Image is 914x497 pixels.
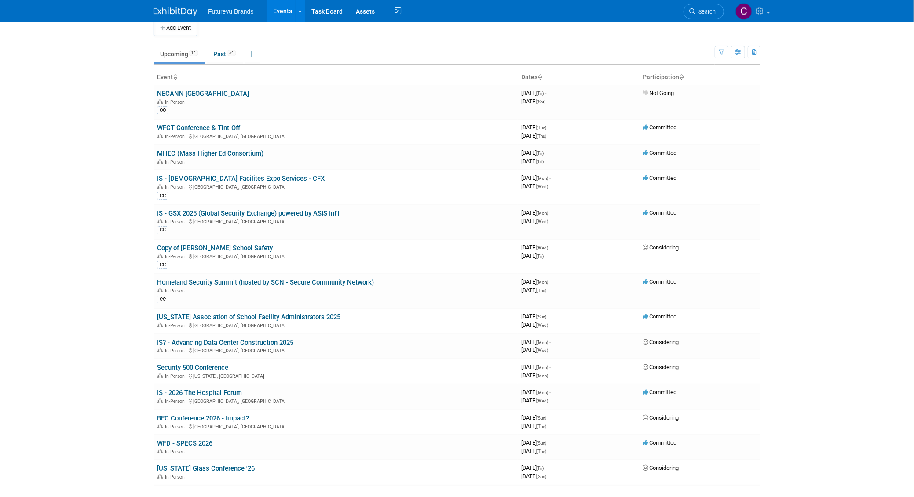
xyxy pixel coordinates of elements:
span: [DATE] [521,158,544,164]
span: (Sun) [537,416,546,420]
a: Copy of [PERSON_NAME] School Safety [157,244,273,252]
div: [GEOGRAPHIC_DATA], [GEOGRAPHIC_DATA] [157,347,514,354]
span: (Thu) [537,134,546,139]
div: [GEOGRAPHIC_DATA], [GEOGRAPHIC_DATA] [157,322,514,329]
span: [DATE] [521,397,548,404]
a: [US_STATE] Glass Conference '26 [157,464,255,472]
span: Considering [643,414,679,421]
span: - [548,313,549,320]
span: Committed [643,150,676,156]
div: [GEOGRAPHIC_DATA], [GEOGRAPHIC_DATA] [157,132,514,139]
span: [DATE] [521,313,549,320]
span: 14 [189,50,198,56]
span: [DATE] [521,252,544,259]
span: In-Person [165,348,187,354]
span: [DATE] [521,339,551,345]
span: (Sun) [537,314,546,319]
div: [GEOGRAPHIC_DATA], [GEOGRAPHIC_DATA] [157,397,514,404]
span: [DATE] [521,473,546,479]
span: (Sun) [537,474,546,479]
span: In-Person [165,159,187,165]
span: [DATE] [521,150,546,156]
a: Sort by Event Name [173,73,177,80]
span: [DATE] [521,448,546,454]
span: [DATE] [521,423,546,429]
span: (Wed) [537,245,548,250]
span: Search [695,8,716,15]
span: 54 [227,50,236,56]
span: [DATE] [521,439,549,446]
div: CC [157,226,168,234]
span: (Tue) [537,424,546,429]
a: Search [684,4,724,19]
span: [DATE] [521,244,551,251]
span: - [548,439,549,446]
span: [DATE] [521,98,545,105]
span: Committed [643,389,676,395]
span: [DATE] [521,347,548,353]
span: - [549,278,551,285]
img: In-Person Event [157,348,163,352]
span: - [549,389,551,395]
a: Security 500 Conference [157,364,228,372]
span: - [545,90,546,96]
span: (Fri) [537,254,544,259]
span: [DATE] [521,183,548,190]
span: (Mon) [537,176,548,181]
span: Considering [643,339,679,345]
span: (Mon) [537,365,548,370]
span: (Fri) [537,466,544,471]
span: (Thu) [537,288,546,293]
span: (Mon) [537,390,548,395]
span: [DATE] [521,389,551,395]
span: (Sat) [537,99,545,104]
span: In-Person [165,398,187,404]
span: In-Person [165,99,187,105]
a: Upcoming14 [154,46,205,62]
span: [DATE] [521,322,548,328]
span: Committed [643,175,676,181]
span: - [549,175,551,181]
a: [US_STATE] Association of School Facility Administrators 2025 [157,313,340,321]
span: (Wed) [537,323,548,328]
span: Considering [643,244,679,251]
th: Event [154,70,518,85]
img: In-Person Event [157,474,163,479]
span: Considering [643,464,679,471]
span: (Fri) [537,91,544,96]
a: IS - 2026 The Hospital Forum [157,389,242,397]
a: Homeland Security Summit (hosted by SCN - Secure Community Network) [157,278,374,286]
div: [GEOGRAPHIC_DATA], [GEOGRAPHIC_DATA] [157,423,514,430]
span: [DATE] [521,218,548,224]
div: CC [157,192,168,200]
span: In-Person [165,134,187,139]
img: In-Person Event [157,424,163,428]
div: [GEOGRAPHIC_DATA], [GEOGRAPHIC_DATA] [157,183,514,190]
span: In-Person [165,254,187,259]
a: IS - GSX 2025 (Global Security Exchange) powered by ASIS Int'l [157,209,340,217]
span: [DATE] [521,278,551,285]
a: BEC Conference 2026 - Impact? [157,414,249,422]
span: In-Person [165,323,187,329]
span: (Tue) [537,449,546,454]
div: CC [157,296,168,303]
th: Dates [518,70,639,85]
a: WFCT Conference & Tint-Off [157,124,240,132]
span: [DATE] [521,90,546,96]
span: [DATE] [521,414,549,421]
span: Committed [643,124,676,131]
span: Futurevu Brands [208,8,254,15]
span: (Wed) [537,398,548,403]
div: CC [157,106,168,114]
span: - [549,209,551,216]
span: (Mon) [537,211,548,216]
img: In-Person Event [157,373,163,378]
span: (Mon) [537,340,548,345]
span: [DATE] [521,209,551,216]
div: [US_STATE], [GEOGRAPHIC_DATA] [157,372,514,379]
span: [DATE] [521,464,546,471]
span: (Fri) [537,151,544,156]
span: In-Person [165,219,187,225]
span: (Sun) [537,441,546,446]
span: (Wed) [537,184,548,189]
